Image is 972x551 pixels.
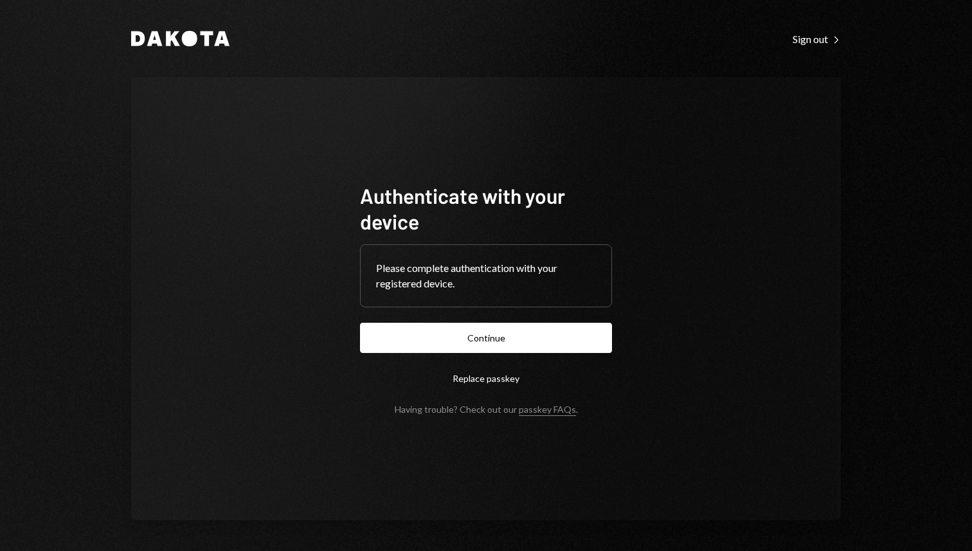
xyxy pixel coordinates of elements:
[360,183,612,234] h1: Authenticate with your device
[793,33,841,46] div: Sign out
[519,404,576,416] a: passkey FAQs
[360,323,612,353] button: Continue
[793,32,841,46] a: Sign out
[376,260,596,291] div: Please complete authentication with your registered device.
[395,404,578,415] div: Having trouble? Check out our .
[360,363,612,393] button: Replace passkey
